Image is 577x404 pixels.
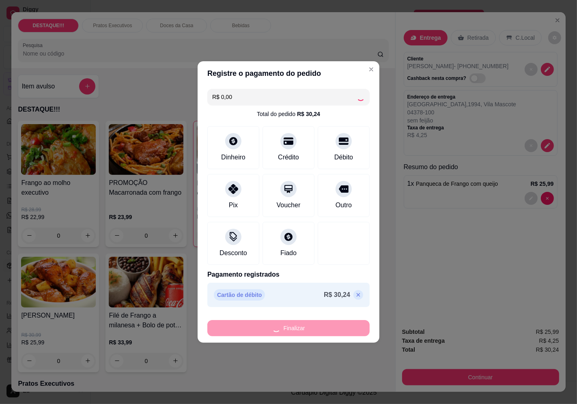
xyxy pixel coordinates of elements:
p: Pagamento registrados [207,270,370,279]
div: Pix [229,200,238,210]
p: R$ 30,24 [324,290,350,300]
div: Loading [357,93,365,101]
div: Dinheiro [221,153,245,162]
div: R$ 30,24 [297,110,320,118]
div: Débito [334,153,353,162]
div: Outro [336,200,352,210]
div: Fiado [280,248,297,258]
div: Desconto [220,248,247,258]
input: Ex.: hambúrguer de cordeiro [212,89,357,105]
header: Registre o pagamento do pedido [198,61,379,86]
div: Voucher [277,200,301,210]
div: Total do pedido [257,110,320,118]
div: Crédito [278,153,299,162]
p: Cartão de débito [214,289,265,301]
button: Close [365,63,378,76]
